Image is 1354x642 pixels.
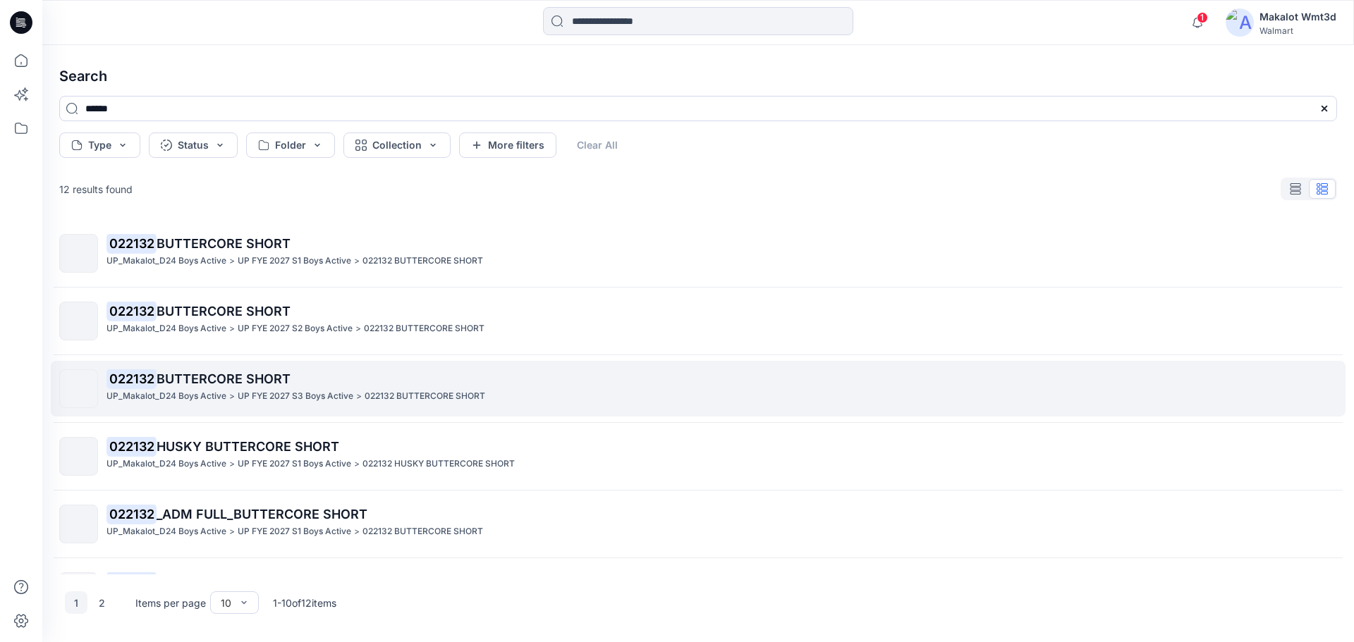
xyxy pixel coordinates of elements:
span: BUTTERCORE SHORT [157,371,291,386]
button: 2 [90,591,113,614]
p: 022132 BUTTERCORE SHORT [362,524,483,539]
p: UP FYE 2027 S1 Boys Active [238,254,351,268]
p: > [229,254,235,268]
p: 022132 HUSKY BUTTERCORE SHORT [362,457,515,471]
button: Folder [246,132,335,158]
p: UP_Makalot_D24 Boys Active [106,321,226,336]
p: UP FYE 2027 S1 Boys Active [238,524,351,539]
button: 1 [65,591,87,614]
p: UP FYE 2027 S1 Boys Active [238,457,351,471]
p: UP FYE 2027 S3 Boys Active [238,389,353,404]
p: > [229,524,235,539]
span: BUTTERCORE SHORT [157,236,291,251]
mark: 022132 [106,436,157,456]
mark: 022132 [106,572,157,591]
button: More filters [459,132,556,158]
p: > [229,321,235,336]
div: Makalot Wmt3d [1260,8,1336,25]
h4: Search [48,56,1348,96]
p: UP_Makalot_D24 Boys Active [106,524,226,539]
span: BUTTERCORE SHORT [157,304,291,319]
span: HUSKY BUTTERCORE SHORT [157,439,339,454]
mark: 022132 [106,504,157,524]
p: > [229,457,235,471]
button: Collection [343,132,451,158]
p: UP_Makalot_D24 Boys Active [106,457,226,471]
p: Items per page [135,595,206,610]
p: 022132 BUTTERCORE SHORT [362,254,483,268]
mark: 022132 [106,369,157,388]
span: _ADM FULL_BUTTERCORE SHORT [157,507,367,521]
p: > [229,389,235,404]
p: 022132 BUTTERCORE SHORT [364,321,484,336]
p: 022132 BUTTERCORE SHORT [365,389,485,404]
a: 022132BUTTERCORE SHORTUP_Makalot_D24 Boys Active>UP FYE 2027 S3 Boys Active>022132 BUTTERCORE SHORT [51,361,1346,416]
button: Status [149,132,238,158]
a: 022132BUTTERCORE SHORTUP_Makalot_D24 Boys Active>UP FYE 2027 S2 Boys Active>022132 BUTTERCORE SHORT [51,293,1346,349]
a: 022132_ADM FULL_BUTTERCORE SHORTUP_Makalot_D24 Boys Active>UP FYE 2027 S2 Boys Active>022132 BUTT... [51,564,1346,619]
img: avatar [1226,8,1254,37]
p: UP_Makalot_D24 Boys Active [106,254,226,268]
p: > [354,524,360,539]
p: 1 - 10 of 12 items [273,595,336,610]
p: > [354,457,360,471]
mark: 022132 [106,233,157,253]
p: UP_Makalot_D24 Boys Active [106,389,226,404]
p: > [355,321,361,336]
p: 12 results found [59,182,133,197]
p: > [356,389,362,404]
span: 1 [1197,12,1208,23]
mark: 022132 [106,301,157,321]
a: 022132HUSKY BUTTERCORE SHORTUP_Makalot_D24 Boys Active>UP FYE 2027 S1 Boys Active>022132 HUSKY BU... [51,428,1346,484]
p: UP FYE 2027 S2 Boys Active [238,321,353,336]
div: Walmart [1260,25,1336,36]
div: 10 [221,595,231,610]
button: Type [59,132,140,158]
a: 022132_ADM FULL_BUTTERCORE SHORTUP_Makalot_D24 Boys Active>UP FYE 2027 S1 Boys Active>022132 BUTT... [51,496,1346,552]
a: 022132BUTTERCORE SHORTUP_Makalot_D24 Boys Active>UP FYE 2027 S1 Boys Active>022132 BUTTERCORE SHORT [51,226,1346,281]
p: > [354,254,360,268]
